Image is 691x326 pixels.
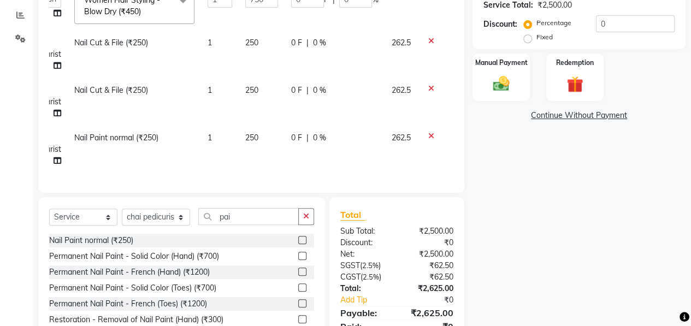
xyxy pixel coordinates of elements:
[291,132,302,144] span: 0 F
[397,306,462,319] div: ₹2,625.00
[291,85,302,96] span: 0 F
[340,260,360,270] span: SGST
[49,266,210,278] div: Permanent Nail Paint - French (Hand) (₹1200)
[332,260,397,271] div: ( )
[475,110,683,121] a: Continue Without Payment
[291,37,302,49] span: 0 F
[49,251,219,262] div: Permanent Nail Paint - Solid Color (Hand) (₹700)
[74,133,158,143] span: Nail Paint normal (₹250)
[397,226,462,237] div: ₹2,500.00
[407,294,462,306] div: ₹0
[536,32,553,42] label: Fixed
[556,58,594,68] label: Redemption
[332,306,397,319] div: Payable:
[340,209,365,221] span: Total
[49,235,133,246] div: Nail Paint normal (₹250)
[397,283,462,294] div: ₹2,625.00
[483,19,517,30] div: Discount:
[332,294,407,306] a: Add Tip
[392,38,411,48] span: 262.5
[208,85,212,95] span: 1
[49,282,216,294] div: Permanent Nail Paint - Solid Color (Toes) (₹700)
[74,38,148,48] span: Nail Cut & File (₹250)
[397,237,462,248] div: ₹0
[332,271,397,283] div: ( )
[332,248,397,260] div: Net:
[198,208,299,225] input: Search or Scan
[340,272,361,282] span: CGST
[332,283,397,294] div: Total:
[397,248,462,260] div: ₹2,500.00
[141,7,146,16] a: x
[306,37,309,49] span: |
[245,85,258,95] span: 250
[306,85,309,96] span: |
[488,74,515,93] img: _cash.svg
[313,132,326,144] span: 0 %
[49,298,207,310] div: Permanent Nail Paint - French (Toes) (₹1200)
[362,261,379,270] span: 2.5%
[208,133,212,143] span: 1
[208,38,212,48] span: 1
[74,85,148,95] span: Nail Cut & File (₹250)
[363,272,379,281] span: 2.5%
[245,133,258,143] span: 250
[475,58,528,68] label: Manual Payment
[332,226,397,237] div: Sub Total:
[313,85,326,96] span: 0 %
[392,85,411,95] span: 262.5
[245,38,258,48] span: 250
[397,260,462,271] div: ₹62.50
[392,133,411,143] span: 262.5
[562,74,588,94] img: _gift.svg
[397,271,462,283] div: ₹62.50
[306,132,309,144] span: |
[313,37,326,49] span: 0 %
[332,237,397,248] div: Discount:
[536,18,571,28] label: Percentage
[49,314,223,325] div: Restoration - Removal of Nail Paint (Hand) (₹300)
